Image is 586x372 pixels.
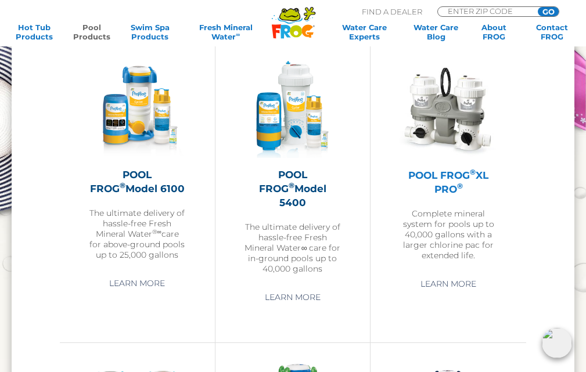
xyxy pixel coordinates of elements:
[120,181,125,190] sup: ®
[89,61,186,260] a: POOL FROG®Model 6100The ultimate delivery of hassle-free Fresh Mineral Water®∞care for above-grou...
[89,168,186,196] h2: POOL FROG Model 6100
[236,31,240,38] sup: ∞
[414,23,459,41] a: Water CareBlog
[538,7,559,16] input: GO
[89,61,186,158] img: pool-frog-6100-featured-img-v3-300x300.png
[400,61,497,261] a: POOL FROG®XL PRO®Complete mineral system for pools up to 40,000 gallons with a larger chlorine pa...
[70,23,115,41] a: PoolProducts
[152,228,162,236] sup: ®∞
[470,168,476,176] sup: ®
[407,273,490,294] a: Learn More
[245,168,341,210] h2: POOL FROG Model 5400
[529,23,574,41] a: ContactFROG
[96,273,178,294] a: Learn More
[362,6,422,17] p: Find A Dealer
[12,23,57,41] a: Hot TubProducts
[457,182,463,190] sup: ®
[289,181,294,190] sup: ®
[400,168,497,196] h2: POOL FROG XL PRO
[542,328,572,358] img: openIcon
[89,208,186,260] p: The ultimate delivery of hassle-free Fresh Mineral Water care for above-ground pools up to 25,000...
[472,23,517,41] a: AboutFROG
[185,23,266,41] a: Fresh MineralWater∞
[245,222,341,274] p: The ultimate delivery of hassle-free Fresh Mineral Water∞ care for in-ground pools up to 40,000 g...
[127,23,172,41] a: Swim SpaProducts
[329,23,401,41] a: Water CareExperts
[245,61,341,158] img: pool-frog-5400-featured-img-v2-300x300.png
[400,208,497,261] p: Complete mineral system for pools up to 40,000 gallons with a larger chlorine pac for extended life.
[245,61,341,274] a: POOL FROG®Model 5400The ultimate delivery of hassle-free Fresh Mineral Water∞ care for in-ground ...
[251,287,334,308] a: Learn More
[400,61,497,158] img: XL-PRO-v2-300x300.jpg
[447,7,525,15] input: Zip Code Form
